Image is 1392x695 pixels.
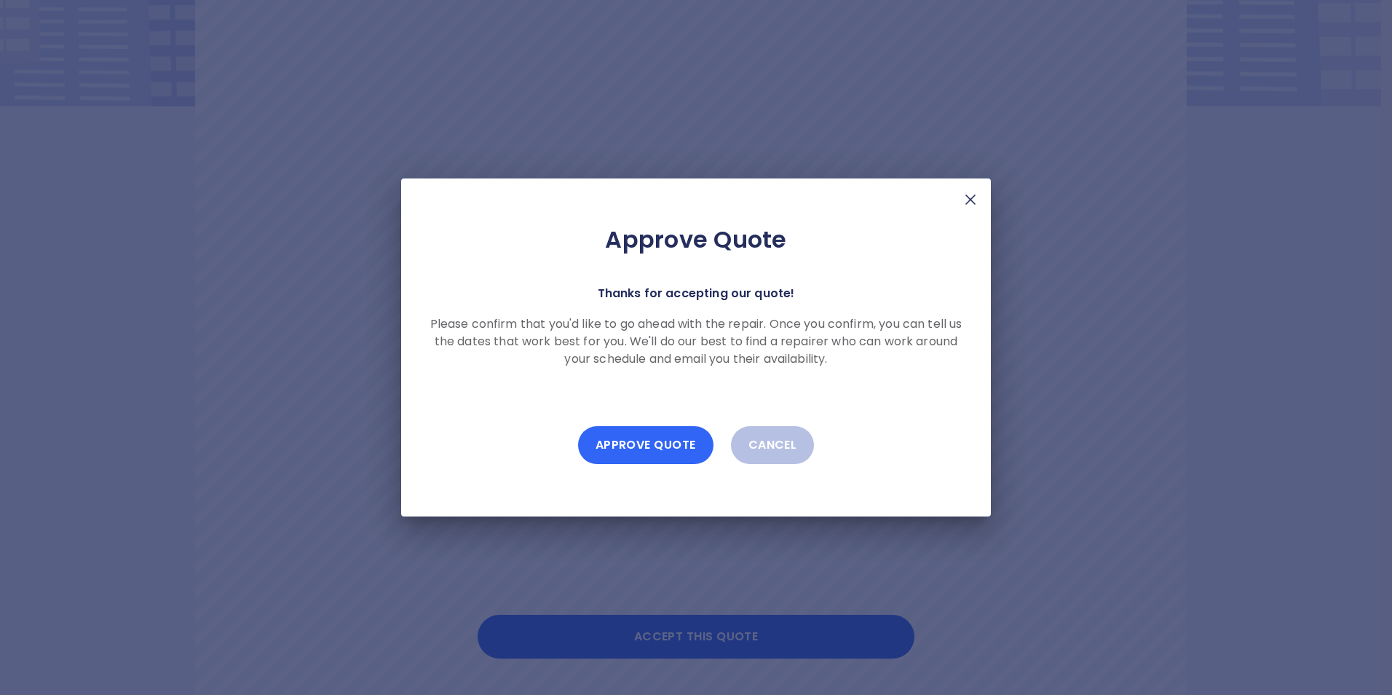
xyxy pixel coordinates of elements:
h2: Approve Quote [424,225,968,254]
p: Thanks for accepting our quote! [598,283,795,304]
img: X Mark [962,191,979,208]
button: Approve Quote [578,426,713,464]
button: Cancel [731,426,815,464]
p: Please confirm that you'd like to go ahead with the repair. Once you confirm, you can tell us the... [424,315,968,368]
